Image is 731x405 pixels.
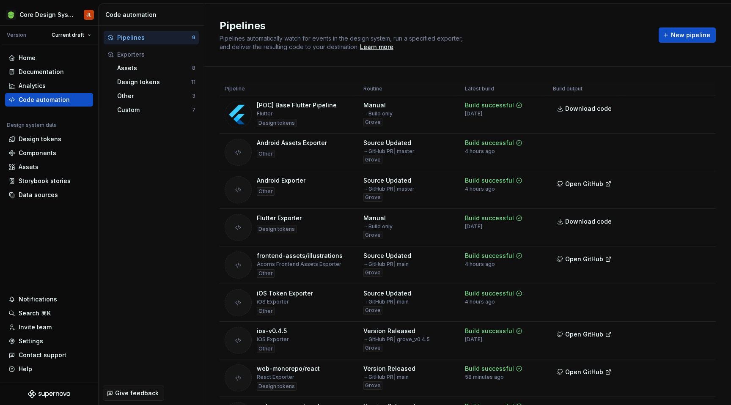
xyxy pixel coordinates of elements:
[363,186,415,192] div: → GitHub PR master
[553,181,616,189] a: Open GitHub
[363,374,409,380] div: → GitHub PR main
[363,364,415,373] div: Version Released
[659,27,716,43] button: New pipeline
[19,351,66,359] div: Contact support
[393,298,396,305] span: |
[5,79,93,93] a: Analytics
[553,369,616,377] a: Open GitHub
[19,163,38,171] div: Assets
[114,89,199,103] button: Other3
[5,306,93,320] button: Search ⌘K
[465,148,495,155] div: 4 hours ago
[5,132,93,146] a: Design tokens
[363,268,382,277] div: Grove
[465,101,514,109] div: Build successful
[465,298,495,305] div: 4 hours ago
[7,32,26,38] div: Version
[363,193,382,202] div: Grove
[363,148,415,155] div: → GitHub PR master
[465,186,495,192] div: 4 hours ago
[460,82,548,96] th: Latest build
[553,101,617,116] a: Download code
[257,225,297,233] div: Design tokens
[553,332,616,339] a: Open GitHub
[5,188,93,202] a: Data sources
[192,93,195,99] div: 3
[553,252,616,267] button: Open GitHub
[257,336,289,343] div: iOS Exporter
[363,101,386,109] div: Manual
[5,51,93,65] a: Home
[103,386,164,401] button: Give feedback
[117,33,192,42] div: Pipelines
[115,389,159,397] span: Give feedback
[5,65,93,79] a: Documentation
[192,65,195,71] div: 8
[257,139,327,147] div: Android Assets Exporter
[465,336,482,343] div: [DATE]
[5,334,93,348] a: Settings
[7,122,57,129] div: Design system data
[359,44,395,50] span: .
[553,257,616,264] a: Open GitHub
[565,330,603,339] span: Open GitHub
[671,31,710,39] span: New pipeline
[86,11,91,18] div: JL
[363,327,415,335] div: Version Released
[257,382,297,391] div: Design tokens
[220,35,464,50] span: Pipelines automatically watch for events in the design system, run a specified exporter, and deli...
[465,110,482,117] div: [DATE]
[117,78,191,86] div: Design tokens
[5,320,93,334] a: Invite team
[363,344,382,352] div: Grove
[19,96,70,104] div: Code automation
[358,82,460,96] th: Routine
[114,61,199,75] button: Assets8
[104,31,199,44] button: Pipelines9
[5,146,93,160] a: Components
[257,289,313,298] div: iOS Token Exporter
[465,139,514,147] div: Build successful
[192,34,195,41] div: 9
[465,364,514,373] div: Build successful
[19,191,58,199] div: Data sources
[114,75,199,89] button: Design tokens11
[19,365,32,373] div: Help
[257,214,302,222] div: Flutter Exporter
[257,110,273,117] div: Flutter
[553,327,616,342] button: Open GitHub
[19,177,71,185] div: Storybook stories
[393,374,396,380] span: |
[257,269,275,278] div: Other
[220,82,358,96] th: Pipeline
[363,110,393,117] div: → Build only
[257,307,275,315] div: Other
[465,289,514,298] div: Build successful
[465,214,514,222] div: Build successful
[465,261,495,268] div: 4 hours ago
[360,43,393,51] a: Learn more
[363,156,382,164] div: Grove
[5,160,93,174] a: Assets
[393,186,396,192] span: |
[257,327,287,335] div: ios-v0.4.5
[52,32,84,38] span: Current draft
[553,176,616,192] button: Open GitHub
[363,223,393,230] div: → Build only
[257,252,343,260] div: frontend-assets/illustrations
[28,390,70,398] svg: Supernova Logo
[548,82,622,96] th: Build output
[257,364,320,373] div: web-monorepo/react
[19,135,61,143] div: Design tokens
[363,261,409,268] div: → GitHub PR main
[393,336,396,342] span: |
[363,306,382,315] div: Grove
[5,93,93,107] a: Code automation
[257,187,275,196] div: Other
[5,348,93,362] button: Contact support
